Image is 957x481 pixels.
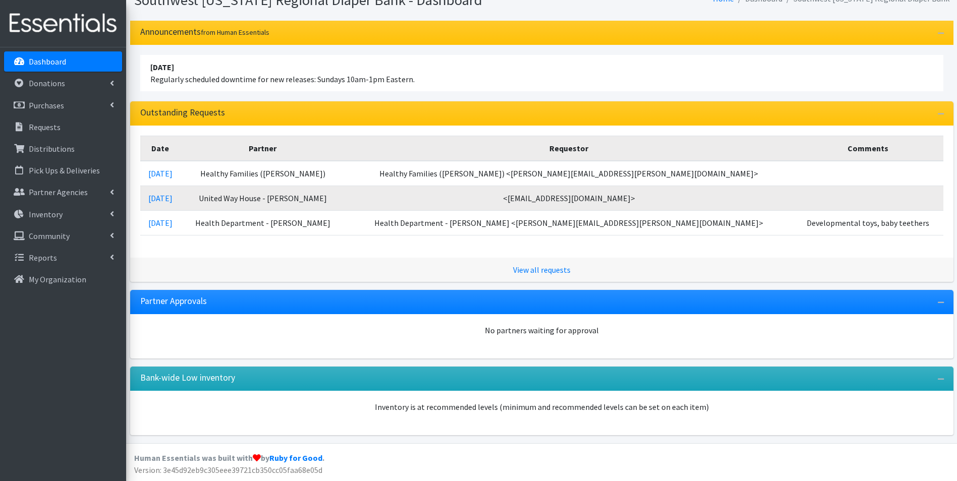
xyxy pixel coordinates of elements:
td: United Way House - [PERSON_NAME] [181,186,345,210]
p: Pick Ups & Deliveries [29,165,100,175]
a: My Organization [4,269,122,289]
img: HumanEssentials [4,7,122,40]
p: Distributions [29,144,75,154]
h3: Announcements [140,27,269,37]
a: Community [4,226,122,246]
a: [DATE] [148,218,173,228]
div: No partners waiting for approval [140,324,943,336]
th: Requestor [345,136,793,161]
a: Pick Ups & Deliveries [4,160,122,181]
strong: [DATE] [150,62,174,72]
p: Inventory [29,209,63,219]
p: Partner Agencies [29,187,88,197]
p: Requests [29,122,61,132]
a: Distributions [4,139,122,159]
a: Ruby for Good [269,453,322,463]
strong: Human Essentials was built with by . [134,453,324,463]
a: [DATE] [148,168,173,178]
li: Regularly scheduled downtime for new releases: Sundays 10am-1pm Eastern. [140,55,943,91]
td: <[EMAIL_ADDRESS][DOMAIN_NAME]> [345,186,793,210]
a: Inventory [4,204,122,224]
a: Requests [4,117,122,137]
p: Community [29,231,70,241]
td: Health Department - [PERSON_NAME] [181,210,345,235]
p: Purchases [29,100,64,110]
h3: Bank-wide Low inventory [140,373,235,383]
td: Developmental toys, baby teethers [793,210,943,235]
a: Donations [4,73,122,93]
p: Donations [29,78,65,88]
a: Dashboard [4,51,122,72]
p: Inventory is at recommended levels (minimum and recommended levels can be set on each item) [140,401,943,413]
td: Healthy Families ([PERSON_NAME]) [181,161,345,186]
th: Partner [181,136,345,161]
a: Purchases [4,95,122,115]
p: My Organization [29,274,86,284]
h3: Outstanding Requests [140,107,225,118]
a: Partner Agencies [4,182,122,202]
span: Version: 3e45d92eb9c305eee39721cb350cc05faa68e05d [134,465,322,475]
p: Dashboard [29,56,66,67]
h3: Partner Approvals [140,296,207,307]
th: Comments [793,136,943,161]
th: Date [140,136,181,161]
p: Reports [29,253,57,263]
small: from Human Essentials [201,28,269,37]
a: [DATE] [148,193,173,203]
td: Healthy Families ([PERSON_NAME]) <[PERSON_NAME][EMAIL_ADDRESS][PERSON_NAME][DOMAIN_NAME]> [345,161,793,186]
td: Health Department - [PERSON_NAME] <[PERSON_NAME][EMAIL_ADDRESS][PERSON_NAME][DOMAIN_NAME]> [345,210,793,235]
a: Reports [4,248,122,268]
a: View all requests [513,265,571,275]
